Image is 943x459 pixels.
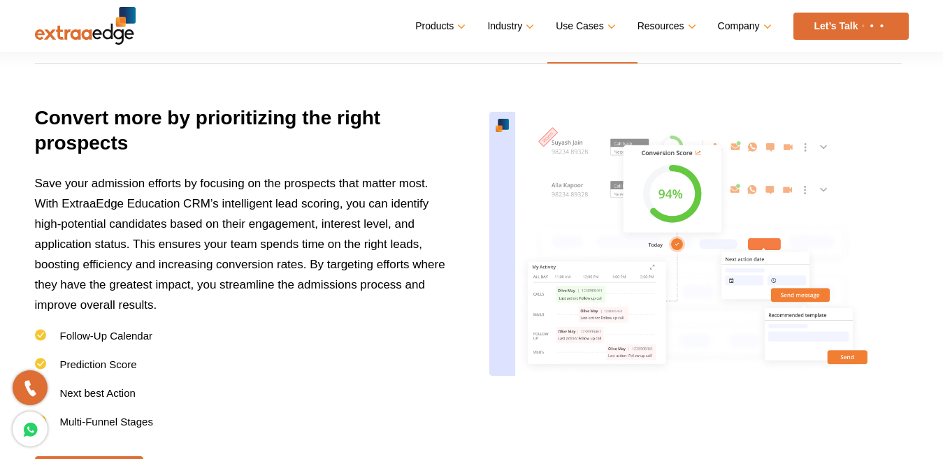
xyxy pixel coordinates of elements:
a: Use Cases [556,16,612,36]
li: Follow-Up Calendar [35,329,454,358]
a: Let’s Talk [793,13,909,40]
li: Prediction Score [35,358,454,386]
a: Products [415,16,463,36]
h3: Convert more by prioritizing the right prospects [35,105,454,173]
li: Multi-Funnel Stages [35,415,454,444]
a: Resources [638,16,693,36]
a: Industry [487,16,531,36]
span: Save your admission efforts by focusing on the prospects that matter most. With ExtraaEdge Educat... [35,177,445,312]
li: Next best Action [35,386,454,415]
a: Company [718,16,769,36]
